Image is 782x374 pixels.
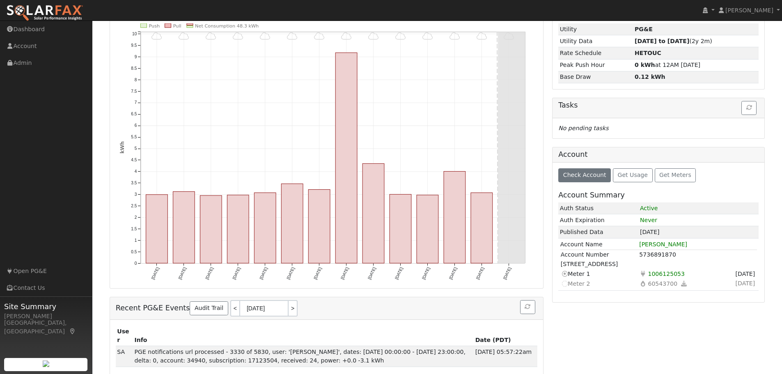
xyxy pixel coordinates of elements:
[394,266,404,280] text: [DATE]
[173,23,181,29] text: Pull
[313,266,322,280] text: [DATE]
[635,50,661,56] strong: S
[475,266,485,280] text: [DATE]
[734,278,757,288] span: Sign Date
[149,23,160,29] text: Push
[558,191,759,200] h5: Account Summary
[173,192,195,263] rect: onclick=""
[260,32,270,40] i: 9/15 - Cloudy
[635,73,665,80] strong: 0.12 kWh
[558,47,633,59] td: Rate Schedule
[477,32,487,40] i: 9/23 - MostlyCloudy
[151,32,162,40] i: 9/11 - Cloudy
[116,346,133,367] td: SDP Admin
[200,195,222,263] rect: onclick=""
[133,346,474,367] td: PGE notifications url processed - 3330 of 5830, user: '[PERSON_NAME]', dates: [DATE] 00:00:00 - [...
[635,62,655,68] strong: 0 kWh
[474,346,537,367] td: [DATE] 05:57:22am
[4,312,88,321] div: [PERSON_NAME]
[367,266,376,280] text: [DATE]
[659,172,691,178] span: Get Meters
[639,269,647,278] i: Electricity
[131,112,137,117] text: 6.5
[613,168,653,182] button: Get Usage
[558,59,633,71] td: Peak Push Hour
[131,89,137,94] text: 7.5
[119,141,125,154] text: kWh
[289,300,298,317] a: >
[335,53,357,264] rect: onclick=""
[206,32,216,40] i: 9/13 - Cloudy
[638,214,759,226] td: Never
[133,326,474,346] th: Info
[131,158,137,163] text: 4.5
[561,279,568,288] i: Not selectable
[134,78,137,82] text: 8
[558,23,633,35] td: Utility
[281,184,303,263] rect: onclick=""
[417,195,438,263] rect: onclick=""
[134,238,137,243] text: 1
[4,301,88,312] span: Site Summary
[448,266,458,280] text: [DATE]
[134,192,137,197] text: 3
[474,326,537,346] th: Date (PDT)
[679,279,689,288] a: Download gas data
[254,193,276,264] rect: onclick=""
[134,169,137,174] text: 4
[449,32,460,40] i: 9/22 - MostlyCloudy
[558,226,638,238] td: Published Data
[287,32,297,40] i: 9/16 - Cloudy
[286,266,295,280] text: [DATE]
[520,300,535,314] button: Refresh
[560,240,639,249] td: Account Name
[558,101,759,110] h5: Tasks
[725,7,773,14] span: [PERSON_NAME]
[638,202,759,214] td: 1
[131,66,137,71] text: 8.5
[6,5,83,22] img: SolarFax
[4,319,88,336] div: [GEOGRAPHIC_DATA], [GEOGRAPHIC_DATA]
[421,266,431,280] text: [DATE]
[502,266,512,280] text: [DATE]
[558,202,638,214] td: Auth Status
[131,181,137,185] text: 3.5
[341,32,351,40] i: 9/18 - Cloudy
[635,38,712,44] span: (2y 2m)
[655,168,696,182] button: Get Meters
[308,190,330,264] rect: onclick=""
[134,55,137,59] text: 9
[390,195,411,264] rect: onclick=""
[368,32,378,40] i: 9/19 - Cloudy
[131,43,137,48] text: 9.5
[563,172,606,178] span: Check Account
[204,266,214,280] text: [DATE]
[116,326,133,346] th: User
[131,135,137,140] text: 5.5
[639,250,757,260] td: 5736891870
[635,26,653,32] strong: ID: 17123504, authorized: 07/31/25
[116,300,537,317] h5: Recent PG&E Events
[134,261,137,266] text: 0
[618,172,648,178] span: Get Usage
[471,193,493,264] rect: onclick=""
[635,38,689,44] strong: [DATE] to [DATE]
[69,328,76,335] a: Map
[647,269,686,278] span: Usage Point: 1939020709 Service Agreement ID: 5737694783
[561,269,568,278] i: Current meter
[560,259,757,269] td: [STREET_ADDRESS]
[560,279,639,289] td: Meter 2
[132,32,137,36] text: 10
[734,269,757,278] span: Sign Date
[233,32,243,40] i: 9/14 - Cloudy
[558,125,608,131] i: No pending tasks
[179,32,189,40] i: 9/12 - Cloudy
[190,301,228,315] a: Audit Trail
[131,250,137,254] text: 0.5
[640,229,660,235] span: [DATE]
[131,227,137,231] text: 1.5
[134,124,137,128] text: 6
[741,101,757,115] button: Refresh
[633,59,759,71] td: at 12AM [DATE]
[395,32,406,40] i: 9/20 - Cloudy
